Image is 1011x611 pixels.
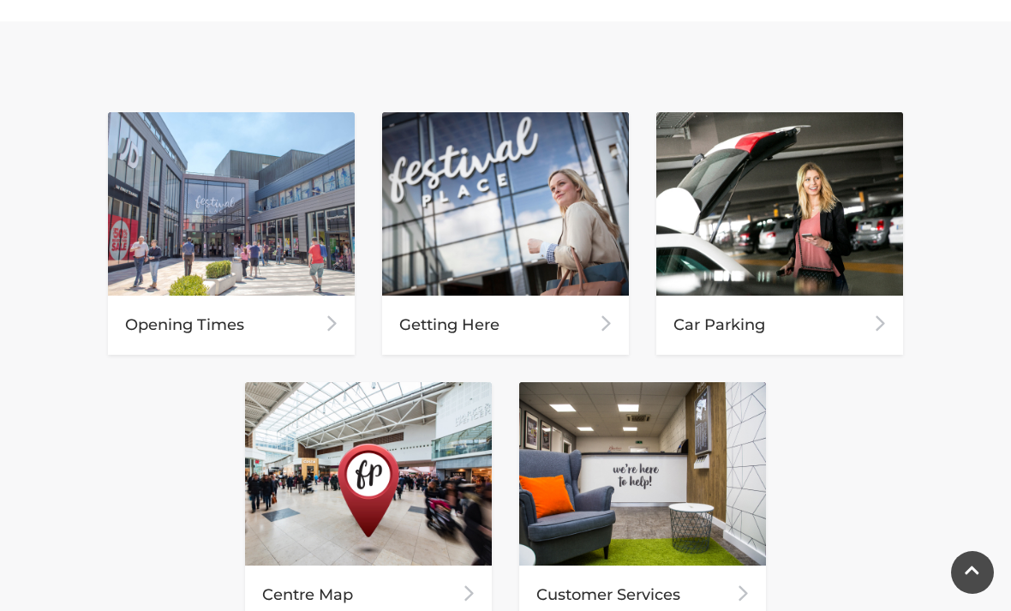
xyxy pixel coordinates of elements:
a: Car Parking [656,112,903,355]
div: Opening Times [108,296,355,355]
a: Opening Times [108,112,355,355]
div: Car Parking [656,296,903,355]
a: Getting Here [382,112,629,355]
div: Getting Here [382,296,629,355]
